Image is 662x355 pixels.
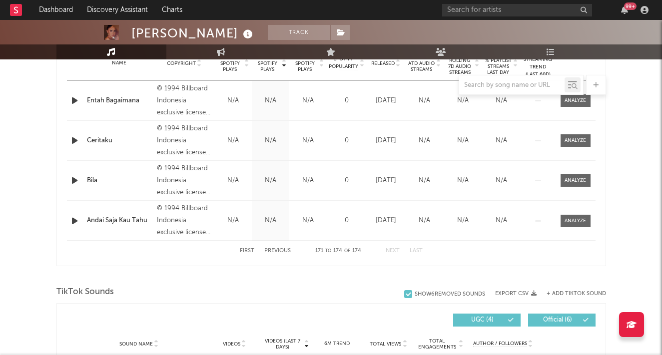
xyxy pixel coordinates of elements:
div: N/A [292,96,324,106]
div: Name [87,59,152,67]
button: First [240,248,254,254]
div: N/A [217,216,249,226]
span: Sound Name [119,341,153,347]
button: + Add TikTok Sound [547,291,606,297]
a: Ceritaku [87,136,152,146]
button: + Add TikTok Sound [537,291,606,297]
div: N/A [408,216,441,226]
span: UGC ( 4 ) [460,317,506,323]
button: Previous [264,248,291,254]
div: [PERSON_NAME] [131,25,255,41]
span: Videos [223,341,240,347]
span: 7 Day Spotify Plays [217,54,243,72]
div: Show 6 Removed Sounds [415,291,485,298]
div: 0 [329,176,364,186]
div: [DATE] [369,176,403,186]
div: N/A [485,136,518,146]
div: 0 [329,136,364,146]
div: © 1994 Billboard Indonesia exclusive licensed to Warner Music Indonesia [157,83,211,119]
div: 6M Trend [314,340,360,348]
div: N/A [446,136,480,146]
a: Bila [87,176,152,186]
span: Total Engagements [417,338,457,350]
div: © 1994 Billboard Indonesia exclusive licensed to Warner Music Indonesia [157,203,211,239]
div: N/A [408,96,441,106]
div: © 1994 Billboard Indonesia exclusive licensed to Warner Music Indonesia [157,163,211,199]
div: 99 + [624,2,637,10]
input: Search for artists [442,4,592,16]
a: Andai Saja Kau Tahu [87,216,152,226]
input: Search by song name or URL [459,81,565,89]
div: 0 [329,216,364,226]
div: N/A [446,96,480,106]
button: 99+ [621,6,628,14]
button: Next [386,248,400,254]
div: N/A [254,216,287,226]
button: UGC(4) [453,314,521,327]
div: N/A [292,136,324,146]
div: © 1994 Billboard Indonesia exclusive licensed to Warner Music Indonesia [157,123,211,159]
div: N/A [254,136,287,146]
span: Total Views [370,341,401,347]
span: Official ( 6 ) [535,317,581,323]
div: [DATE] [369,216,403,226]
span: Estimated % Playlist Streams Last Day [485,51,512,75]
div: N/A [217,96,249,106]
span: Released [371,60,395,66]
div: N/A [485,216,518,226]
div: N/A [485,176,518,186]
span: Global ATD Audio Streams [408,54,435,72]
div: N/A [254,176,287,186]
span: Videos (last 7 days) [262,338,303,350]
div: N/A [485,96,518,106]
div: N/A [217,176,249,186]
button: Last [410,248,423,254]
span: Author / Followers [473,341,527,347]
div: Global Streaming Trend (Last 60D) [523,48,553,78]
div: N/A [446,176,480,186]
span: Global Rolling 7D Audio Streams [446,51,474,75]
div: [DATE] [369,96,403,106]
span: TikTok Sounds [56,286,114,298]
div: [DATE] [369,136,403,146]
div: N/A [292,176,324,186]
span: Copyright [167,60,196,66]
button: Track [268,25,330,40]
a: Entah Bagaimana [87,96,152,106]
div: N/A [408,136,441,146]
span: of [344,249,350,253]
span: Spotify Popularity [329,55,358,70]
div: N/A [408,176,441,186]
span: to [325,249,331,253]
div: N/A [292,216,324,226]
span: ATD Spotify Plays [292,54,318,72]
div: 0 [329,96,364,106]
button: Export CSV [495,291,537,297]
div: N/A [446,216,480,226]
div: N/A [217,136,249,146]
div: 171 174 174 [311,245,366,257]
div: N/A [254,96,287,106]
button: Official(6) [528,314,596,327]
span: Last Day Spotify Plays [254,54,281,72]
